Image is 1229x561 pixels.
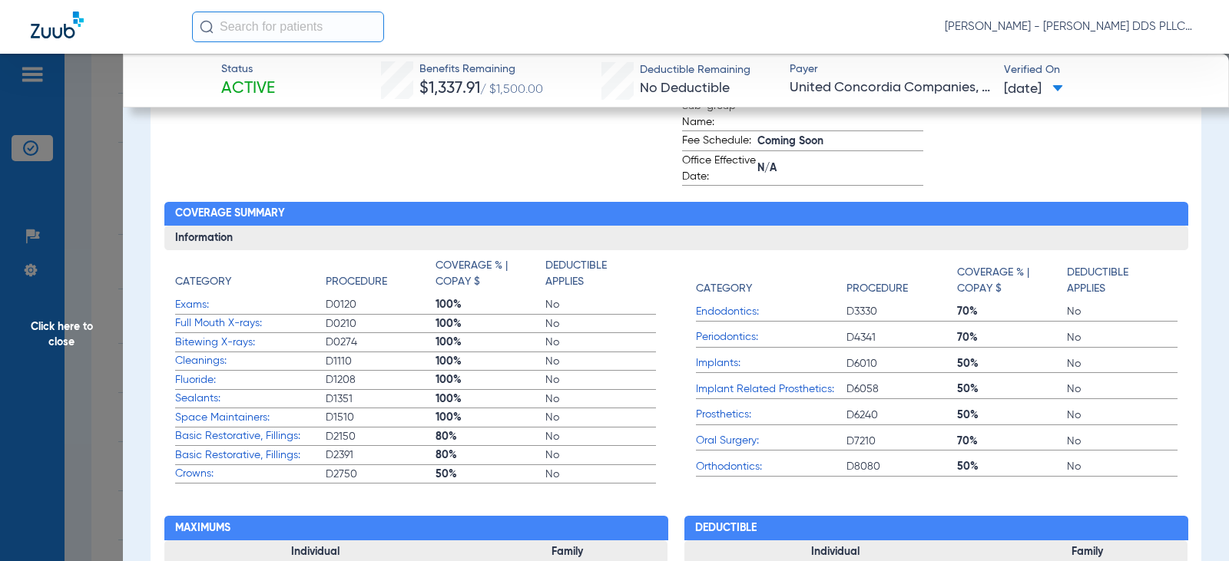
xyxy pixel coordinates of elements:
span: Basic Restorative, Fillings: [175,428,326,444]
span: 100% [436,410,545,425]
span: Implants: [696,355,846,371]
h4: Deductible Applies [1067,265,1169,297]
span: D1510 [326,410,436,425]
span: No [545,354,655,369]
span: Benefits Remaining [419,61,543,78]
span: [PERSON_NAME] - [PERSON_NAME] DDS PLLC [945,19,1198,35]
span: 70% [957,434,1067,449]
span: D6240 [846,408,956,423]
h4: Deductible Applies [545,258,648,290]
span: D0210 [326,316,436,332]
span: Oral Surgery: [696,433,846,449]
span: D7210 [846,434,956,449]
span: Crowns: [175,466,326,482]
span: 70% [957,304,1067,319]
span: Space Maintainers: [175,410,326,426]
span: 80% [436,429,545,444]
span: 100% [436,372,545,388]
span: Fluoride: [175,372,326,388]
span: 100% [436,316,545,332]
span: Basic Restorative, Fillings: [175,447,326,464]
span: No [1067,356,1177,371]
span: Endodontics: [696,304,846,320]
h4: Coverage % | Copay $ [957,265,1059,297]
h4: Procedure [326,274,387,290]
span: D8080 [846,459,956,474]
span: Office Effective Date: [682,153,757,185]
span: D1208 [326,372,436,388]
span: [DATE] [1004,80,1063,99]
span: Sealants: [175,391,326,407]
span: Prosthetics: [696,407,846,423]
span: D6010 [846,356,956,371]
span: D6058 [846,381,956,397]
app-breakdown-title: Category [175,258,326,295]
span: No [545,447,655,463]
span: 50% [957,459,1067,474]
h4: Category [696,281,752,297]
span: No [545,467,655,482]
h3: Information [164,226,1188,250]
span: Coming Soon [757,134,923,150]
span: No [1067,459,1177,474]
h2: Maximums [164,516,668,540]
span: N/A [757,160,923,177]
span: No [545,335,655,350]
span: No [545,297,655,312]
span: D0120 [326,297,436,312]
span: No [1067,330,1177,345]
span: No [1067,434,1177,449]
span: 100% [436,335,545,350]
span: Cleanings: [175,353,326,369]
span: Sub-group Name: [682,98,757,130]
span: Active [221,78,275,100]
div: Chat Widget [1152,487,1229,561]
span: D1110 [326,354,436,369]
img: Search Icon [200,20,214,34]
span: Payer [790,61,990,78]
span: Periodontics: [696,329,846,345]
input: Search for patients [192,12,384,42]
span: D4341 [846,330,956,345]
span: United Concordia Companies, Inc. [790,78,990,97]
span: D2150 [326,429,436,444]
span: / $1,500.00 [480,84,543,96]
img: Zuub Logo [31,12,84,38]
h2: Deductible [684,516,1188,540]
h4: Category [175,274,231,290]
span: Exams: [175,297,326,313]
span: Status [221,61,275,78]
span: D2391 [326,447,436,463]
span: No [545,391,655,407]
app-breakdown-title: Procedure [846,258,956,302]
span: D1351 [326,391,436,407]
span: D3330 [846,304,956,319]
span: No [1067,304,1177,319]
span: Implant Related Prosthetics: [696,381,846,398]
h4: Coverage % | Copay $ [436,258,538,290]
span: Deductible Remaining [640,62,750,78]
span: 50% [957,408,1067,423]
span: D2750 [326,467,436,482]
span: No [1067,381,1177,397]
span: 70% [957,330,1067,345]
span: 50% [957,381,1067,397]
app-breakdown-title: Coverage % | Copay $ [957,258,1067,302]
span: Bitewing X-rays: [175,335,326,351]
span: 50% [436,467,545,482]
span: Verified On [1004,62,1204,78]
span: 100% [436,354,545,369]
h2: Coverage Summary [164,202,1188,226]
span: Orthodontics: [696,459,846,475]
span: $1,337.91 [419,81,480,97]
app-breakdown-title: Deductible Applies [1067,258,1177,302]
span: Full Mouth X-rays: [175,315,326,332]
span: 80% [436,447,545,463]
span: No [545,316,655,332]
app-breakdown-title: Deductible Applies [545,258,655,295]
span: No [545,429,655,444]
app-breakdown-title: Coverage % | Copay $ [436,258,545,295]
span: No [545,372,655,388]
span: 50% [957,356,1067,371]
span: 100% [436,391,545,407]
